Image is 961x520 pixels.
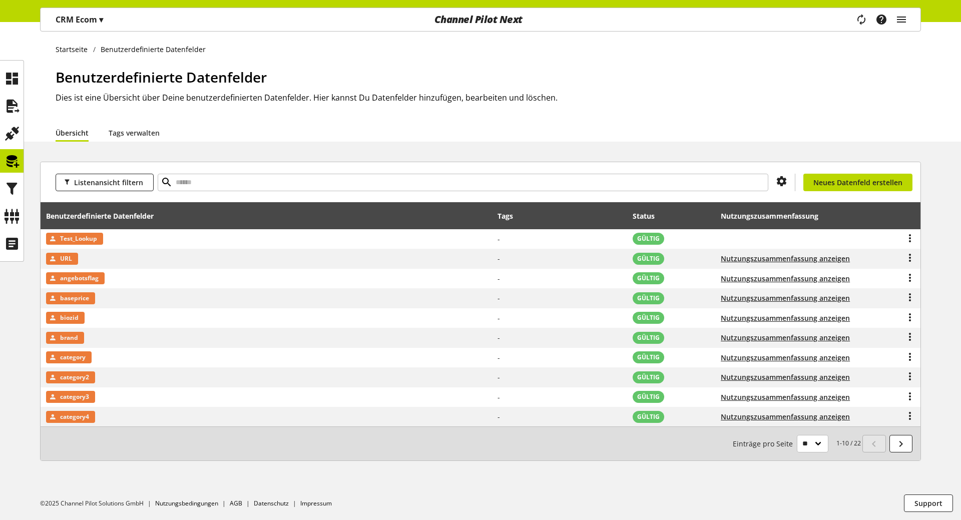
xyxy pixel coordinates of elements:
span: category3 [60,391,89,403]
span: biozid [60,312,79,324]
span: GÜLTIG [637,294,660,303]
span: Neues Datenfeld erstellen [813,177,902,188]
span: Test_Lookup [60,233,97,245]
nav: main navigation [40,8,921,32]
button: Nutzungszusammenfassung anzeigen [721,332,850,343]
button: Nutzungszusammenfassung anzeigen [721,293,850,303]
span: - [498,293,500,303]
button: Nutzungszusammenfassung anzeigen [721,313,850,323]
button: Nutzungszusammenfassung anzeigen [721,352,850,363]
button: Listenansicht filtern [56,174,154,191]
a: Datenschutz [254,499,289,507]
small: 1-10 / 22 [733,435,861,452]
span: GÜLTIG [637,412,660,421]
span: GÜLTIG [637,274,660,283]
span: - [498,234,500,244]
span: GÜLTIG [637,373,660,382]
a: Impressum [300,499,332,507]
button: Nutzungszusammenfassung anzeigen [721,253,850,264]
p: CRM Ecom [56,14,103,26]
span: - [498,274,500,283]
span: GÜLTIG [637,392,660,401]
a: Übersicht [56,124,89,142]
span: GÜLTIG [637,353,660,362]
button: Support [904,494,953,512]
span: Listenansicht filtern [74,177,143,188]
a: AGB [230,499,242,507]
span: ▾ [99,14,103,25]
div: Benutzerdefinierte Datenfelder [46,211,164,221]
span: baseprice [60,292,89,304]
span: category [60,351,86,363]
button: Nutzungszusammenfassung anzeigen [721,372,850,382]
a: Startseite [56,44,93,55]
span: - [498,313,500,323]
a: Nutzungsbedingungen [155,499,218,507]
button: Nutzungszusammenfassung anzeigen [721,273,850,284]
span: GÜLTIG [637,234,660,243]
span: - [498,392,500,402]
span: Support [914,498,942,508]
span: - [498,353,500,362]
span: Benutzerdefinierte Datenfelder [56,68,267,87]
span: category2 [60,371,89,383]
a: Neues Datenfeld erstellen [803,174,912,191]
span: brand [60,332,78,344]
h2: Dies ist eine Übersicht über Deine benutzerdefinierten Datenfelder. Hier kannst Du Datenfelder hi... [56,92,921,104]
div: Nutzungszusammenfassung [721,211,828,221]
span: - [498,333,500,342]
span: category4 [60,411,89,423]
span: Einträge pro Seite [733,438,797,449]
span: GÜLTIG [637,254,660,263]
li: ©2025 Channel Pilot Solutions GmbH [40,499,155,508]
span: GÜLTIG [637,333,660,342]
span: GÜLTIG [637,313,660,322]
div: Status [633,211,665,221]
button: Nutzungszusammenfassung anzeigen [721,392,850,402]
button: Nutzungszusammenfassung anzeigen [721,411,850,422]
a: Tags verwalten [109,124,160,142]
span: - [498,372,500,382]
div: Tags [498,211,513,221]
span: angebotsflag [60,272,99,284]
span: - [498,412,500,421]
span: URL [60,253,72,265]
span: - [498,254,500,263]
